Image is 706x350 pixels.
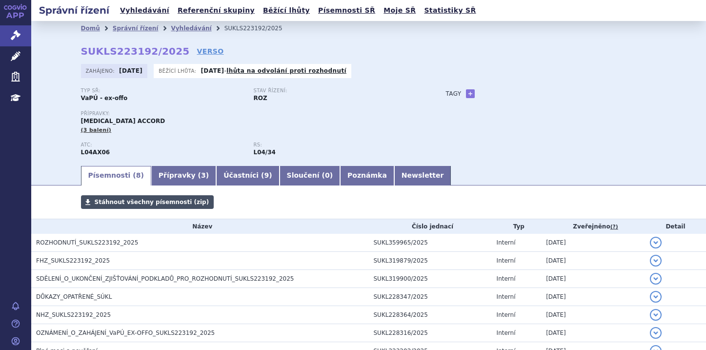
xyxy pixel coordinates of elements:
a: Účastníci (9) [216,166,279,185]
span: 8 [136,171,141,179]
span: Stáhnout všechny písemnosti (zip) [95,199,209,206]
button: detail [650,309,662,321]
span: NHZ_SUKLS223192_2025 [36,311,111,318]
a: Sloučení (0) [280,166,340,185]
h2: Správní řízení [31,3,117,17]
a: VERSO [197,46,223,56]
strong: [DATE] [201,67,224,74]
p: Typ SŘ: [81,88,244,94]
span: [MEDICAL_DATA] ACCORD [81,118,165,124]
td: SUKL228316/2025 [369,324,492,342]
th: Typ [492,219,542,234]
p: Stav řízení: [254,88,417,94]
span: SDĚLENÍ_O_UKONČENÍ_ZJIŠŤOVÁNÍ_PODKLADŮ_PRO_ROZHODNUTÍ_SUKLS223192_2025 [36,275,294,282]
span: ROZHODNUTÍ_SUKLS223192_2025 [36,239,138,246]
td: [DATE] [541,252,645,270]
p: - [201,67,346,75]
button: detail [650,327,662,339]
td: SUKL319900/2025 [369,270,492,288]
h3: Tagy [446,88,462,100]
strong: SUKLS223192/2025 [81,45,190,57]
strong: VaPÚ - ex-offo [81,95,128,102]
span: (3 balení) [81,127,112,133]
td: [DATE] [541,270,645,288]
a: Referenční skupiny [175,4,258,17]
button: detail [650,273,662,285]
span: OZNÁMENÍ_O_ZAHÁJENÍ_VaPÚ_EX-OFFO_SUKLS223192_2025 [36,329,215,336]
span: Interní [497,329,516,336]
p: Přípravky: [81,111,426,117]
a: Moje SŘ [381,4,419,17]
a: Domů [81,25,100,32]
button: detail [650,255,662,267]
span: Interní [497,311,516,318]
button: detail [650,237,662,248]
span: DŮKAZY_OPATŘENÉ_SÚKL [36,293,112,300]
th: Číslo jednací [369,219,492,234]
span: 9 [264,171,269,179]
span: Interní [497,293,516,300]
li: SUKLS223192/2025 [224,21,295,36]
strong: [DATE] [119,67,142,74]
p: RS: [254,142,417,148]
a: Běžící lhůty [260,4,313,17]
td: [DATE] [541,288,645,306]
a: + [466,89,475,98]
p: ATC: [81,142,244,148]
span: 0 [325,171,330,179]
td: SUKL228347/2025 [369,288,492,306]
a: Správní řízení [113,25,159,32]
abbr: (?) [610,224,618,230]
a: Vyhledávání [117,4,172,17]
span: Zahájeno: [86,67,117,75]
td: SUKL319879/2025 [369,252,492,270]
span: Interní [497,239,516,246]
span: Interní [497,275,516,282]
a: Stáhnout všechny písemnosti (zip) [81,195,214,209]
a: Statistiky SŘ [421,4,479,17]
th: Detail [645,219,706,234]
span: Běžící lhůta: [159,67,198,75]
td: [DATE] [541,234,645,252]
th: Zveřejněno [541,219,645,234]
th: Název [31,219,369,234]
strong: ROZ [254,95,267,102]
a: Přípravky (3) [151,166,216,185]
a: lhůta na odvolání proti rozhodnutí [226,67,346,74]
button: detail [650,291,662,303]
strong: POMALIDOMID [81,149,110,156]
td: SUKL228364/2025 [369,306,492,324]
span: 3 [201,171,206,179]
a: Vyhledávání [171,25,211,32]
a: Písemnosti SŘ [315,4,378,17]
a: Písemnosti (8) [81,166,151,185]
td: [DATE] [541,306,645,324]
a: Newsletter [394,166,451,185]
td: [DATE] [541,324,645,342]
span: Interní [497,257,516,264]
td: SUKL359965/2025 [369,234,492,252]
strong: pomalidomid [254,149,276,156]
span: FHZ_SUKLS223192_2025 [36,257,110,264]
a: Poznámka [340,166,394,185]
